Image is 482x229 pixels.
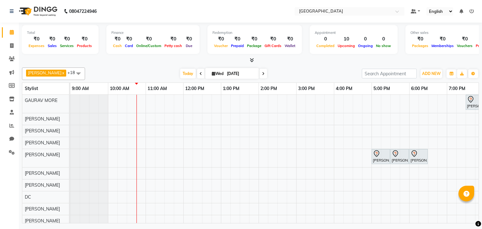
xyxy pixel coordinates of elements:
div: ₹0 [123,35,135,43]
div: ₹0 [283,35,297,43]
div: [PERSON_NAME], TK02, 05:00 PM-05:30 PM, RICA WAX FULL ARMS [372,150,389,163]
span: [PERSON_NAME] [25,140,60,146]
div: [PERSON_NAME], TK02, 05:30 PM-06:00 PM, RICA [GEOGRAPHIC_DATA] FULL LEGS [391,150,408,163]
span: [PERSON_NAME] [25,218,60,224]
div: [PERSON_NAME], TK02, 06:00 PM-06:30 PM, RICA [GEOGRAPHIC_DATA] UNDERARMS [410,150,427,163]
a: 11:00 AM [146,84,169,93]
a: 4:00 PM [334,84,354,93]
div: ₹0 [263,35,283,43]
span: [PERSON_NAME] [25,206,60,212]
span: Wallet [283,44,297,48]
a: 3:00 PM [297,84,316,93]
b: 08047224946 [69,3,97,20]
div: ₹0 [111,35,123,43]
span: Online/Custom [135,44,163,48]
a: 7:00 PM [447,84,467,93]
span: DC [25,194,31,200]
span: Completed [315,44,336,48]
span: Stylist [25,86,38,91]
input: Search Appointment [362,69,417,78]
span: Expenses [27,44,46,48]
span: [PERSON_NAME] [25,128,60,134]
span: No show [374,44,393,48]
div: ₹0 [212,35,229,43]
span: Package [245,44,263,48]
div: ₹0 [229,35,245,43]
span: [PERSON_NAME] [25,182,60,188]
a: 10:00 AM [108,84,131,93]
span: Sales [46,44,58,48]
a: 6:00 PM [410,84,429,93]
span: Vouchers [455,44,474,48]
div: ₹0 [135,35,163,43]
a: 5:00 PM [372,84,392,93]
span: Due [184,44,194,48]
span: Wed [210,71,225,76]
div: ₹0 [46,35,58,43]
div: ₹0 [163,35,184,43]
div: Total [27,30,94,35]
span: GAURAV MORE [25,98,57,103]
span: Products [75,44,94,48]
span: Upcoming [336,44,356,48]
span: +18 [67,70,80,75]
a: 9:00 AM [70,84,90,93]
input: 2025-09-03 [225,69,256,78]
div: Appointment [315,30,393,35]
div: ₹0 [184,35,195,43]
span: Petty cash [163,44,184,48]
a: x [62,70,64,75]
span: Cash [111,44,123,48]
span: [PERSON_NAME] [25,152,60,157]
span: [PERSON_NAME] [25,116,60,122]
span: Gift Cards [263,44,283,48]
button: ADD NEW [420,69,442,78]
span: Packages [410,44,430,48]
img: logo [16,3,59,20]
div: ₹0 [27,35,46,43]
a: 1:00 PM [221,84,241,93]
span: Card [123,44,135,48]
span: Today [180,69,196,78]
div: 0 [374,35,393,43]
div: 0 [356,35,374,43]
span: ADD NEW [422,71,441,76]
span: [PERSON_NAME] [25,170,60,176]
div: ₹0 [410,35,430,43]
div: 10 [336,35,356,43]
span: Services [58,44,75,48]
span: Ongoing [356,44,374,48]
span: Memberships [430,44,455,48]
a: 2:00 PM [259,84,279,93]
span: Prepaid [229,44,245,48]
div: ₹0 [58,35,75,43]
div: Redemption [212,30,297,35]
span: [PERSON_NAME] [28,70,62,75]
div: Finance [111,30,195,35]
div: ₹0 [245,35,263,43]
span: Voucher [212,44,229,48]
div: ₹0 [75,35,94,43]
iframe: chat widget [456,204,476,223]
div: ₹0 [455,35,474,43]
a: 12:00 PM [184,84,206,93]
div: 0 [315,35,336,43]
div: ₹0 [430,35,455,43]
